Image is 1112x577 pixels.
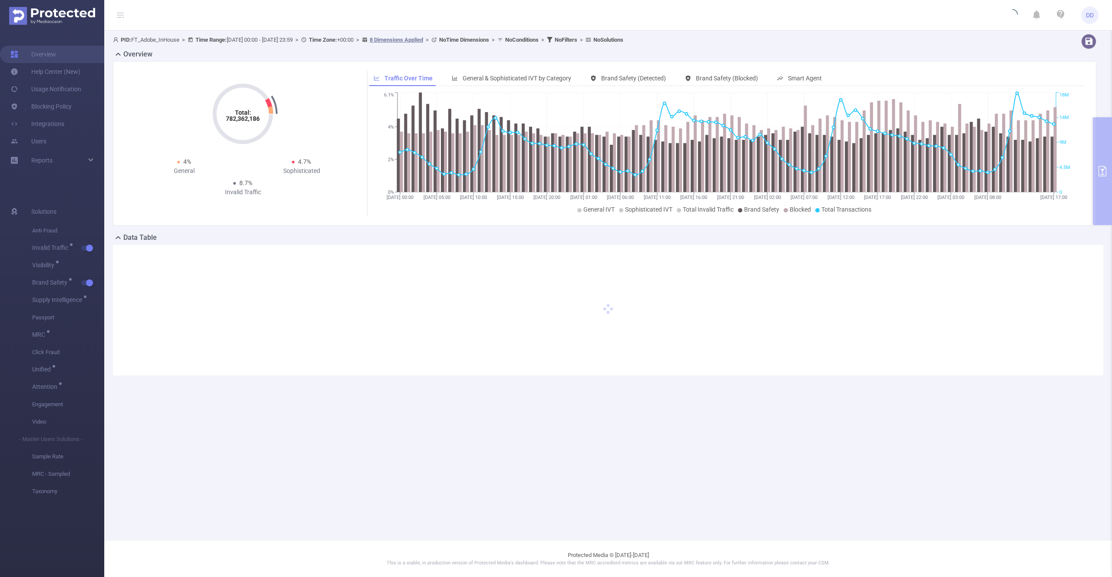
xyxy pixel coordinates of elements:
[32,344,104,361] span: Click Fraud
[505,36,539,43] b: No Conditions
[384,93,394,98] tspan: 6.1%
[113,37,121,43] i: icon: user
[821,206,871,213] span: Total Transactions
[601,75,666,82] span: Brand Safety (Detected)
[439,36,489,43] b: No Time Dimensions
[790,206,811,213] span: Blocked
[239,179,252,186] span: 8.7%
[643,195,670,200] tspan: [DATE] 11:00
[683,206,734,213] span: Total Invalid Traffic
[10,133,46,150] a: Users
[1040,195,1067,200] tspan: [DATE] 17:00
[388,189,394,195] tspan: 0%
[423,36,431,43] span: >
[32,309,104,326] span: Passport
[570,195,597,200] tspan: [DATE] 01:00
[32,222,104,239] span: Anti-Fraud
[791,195,817,200] tspan: [DATE] 07:00
[32,384,60,390] span: Attention
[754,195,781,200] tspan: [DATE] 02:00
[374,75,380,81] i: icon: line-chart
[370,36,423,43] u: 8 Dimensions Applied
[31,152,53,169] a: Reports
[126,166,243,176] div: General
[126,560,1090,567] p: This is a stable, in production version of Protected Media's dashboard. Please note that the MRC ...
[539,36,547,43] span: >
[184,188,301,197] div: Invalid Traffic
[625,206,672,213] span: Sophisticated IVT
[423,195,450,200] tspan: [DATE] 05:00
[388,157,394,162] tspan: 2%
[1059,140,1066,146] tspan: 9M
[31,203,56,220] span: Solutions
[31,157,53,164] span: Reports
[974,195,1001,200] tspan: [DATE] 08:00
[32,483,104,500] span: Taxonomy
[900,195,927,200] tspan: [DATE] 22:00
[293,36,301,43] span: >
[104,540,1112,577] footer: Protected Media © [DATE]-[DATE]
[226,115,260,122] tspan: 782,362,186
[593,36,623,43] b: No Solutions
[9,7,95,25] img: Protected Media
[577,36,586,43] span: >
[744,206,779,213] span: Brand Safety
[298,158,311,165] span: 4.7%
[583,206,615,213] span: General IVT
[32,279,70,285] span: Brand Safety
[827,195,854,200] tspan: [DATE] 12:00
[123,49,152,60] h2: Overview
[1007,9,1018,21] i: icon: loading
[10,115,64,133] a: Integrations
[32,332,48,338] span: MRC
[354,36,362,43] span: >
[937,195,964,200] tspan: [DATE] 03:00
[32,366,54,372] span: Unified
[243,166,360,176] div: Sophisticated
[384,75,433,82] span: Traffic Over Time
[496,195,523,200] tspan: [DATE] 15:00
[113,36,623,43] span: FT_Adobe_InHouse [DATE] 00:00 - [DATE] 23:59 +00:00
[32,245,71,251] span: Invalid Traffic
[680,195,707,200] tspan: [DATE] 16:00
[864,195,891,200] tspan: [DATE] 17:00
[195,36,227,43] b: Time Range:
[1059,115,1069,120] tspan: 14M
[717,195,744,200] tspan: [DATE] 21:00
[788,75,822,82] span: Smart Agent
[387,195,414,200] tspan: [DATE] 00:00
[1086,7,1094,24] span: DD
[32,297,85,303] span: Supply Intelligence
[123,232,157,243] h2: Data Table
[32,262,57,268] span: Visibility
[183,158,191,165] span: 4%
[121,36,131,43] b: PID:
[10,63,80,80] a: Help Center (New)
[555,36,577,43] b: No Filters
[10,46,56,63] a: Overview
[1059,189,1062,195] tspan: 0
[489,36,497,43] span: >
[309,36,337,43] b: Time Zone:
[460,195,487,200] tspan: [DATE] 10:00
[10,98,72,115] a: Blocking Policy
[10,80,81,98] a: Usage Notification
[1059,165,1070,170] tspan: 4.5M
[32,413,104,431] span: Video
[533,195,560,200] tspan: [DATE] 20:00
[179,36,188,43] span: >
[463,75,571,82] span: General & Sophisticated IVT by Category
[235,109,251,116] tspan: Total:
[1059,93,1069,98] tspan: 18M
[32,465,104,483] span: MRC - Sampled
[607,195,634,200] tspan: [DATE] 06:00
[696,75,758,82] span: Brand Safety (Blocked)
[388,124,394,130] tspan: 4%
[32,396,104,413] span: Engagement
[32,448,104,465] span: Sample Rate
[452,75,458,81] i: icon: bar-chart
